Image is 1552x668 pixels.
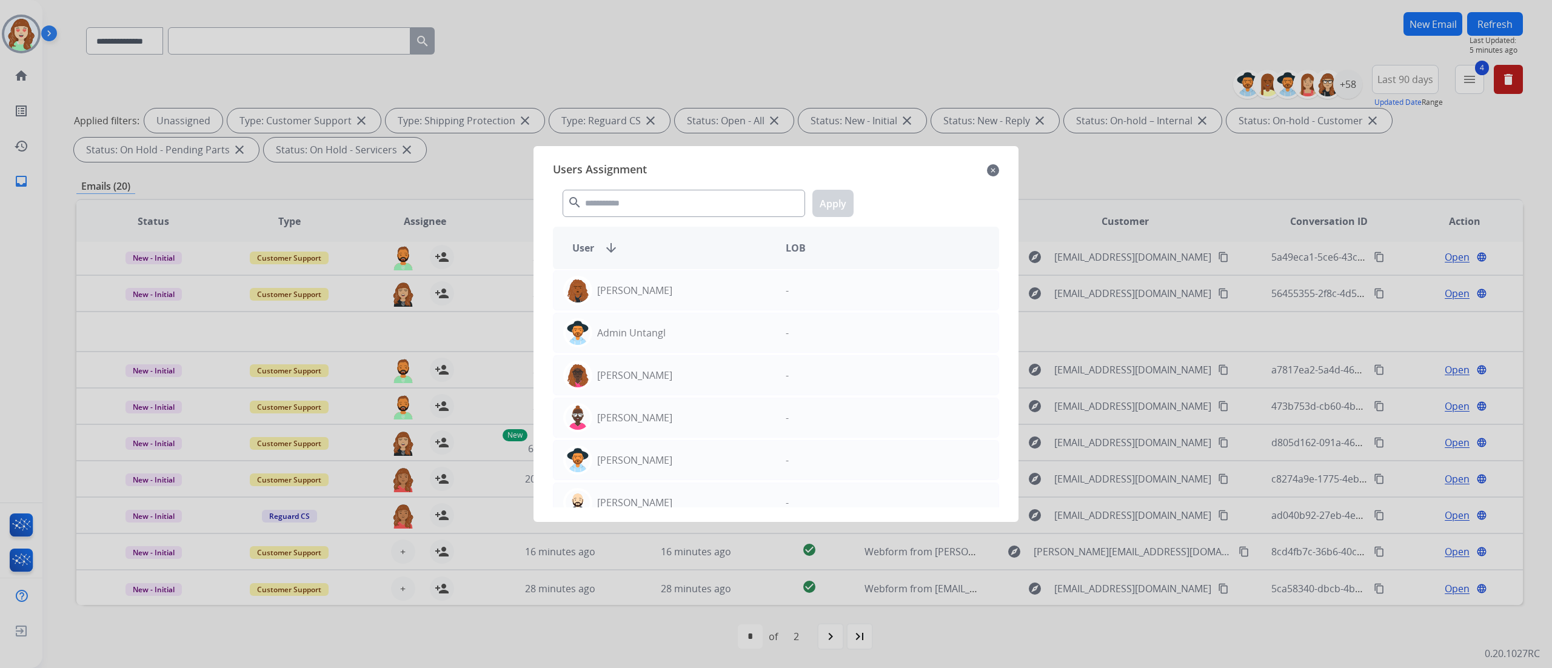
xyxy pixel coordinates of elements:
div: User [563,241,776,255]
p: [PERSON_NAME] [597,410,672,425]
p: - [786,326,789,340]
p: - [786,453,789,467]
p: [PERSON_NAME] [597,283,672,298]
p: [PERSON_NAME] [597,495,672,510]
span: LOB [786,241,806,255]
mat-icon: search [567,195,582,210]
p: - [786,283,789,298]
mat-icon: close [987,163,999,178]
p: Admin Untangl [597,326,666,340]
p: - [786,495,789,510]
p: [PERSON_NAME] [597,453,672,467]
p: [PERSON_NAME] [597,368,672,382]
p: - [786,368,789,382]
button: Apply [812,190,854,217]
p: - [786,410,789,425]
span: Users Assignment [553,161,647,180]
mat-icon: arrow_downward [604,241,618,255]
